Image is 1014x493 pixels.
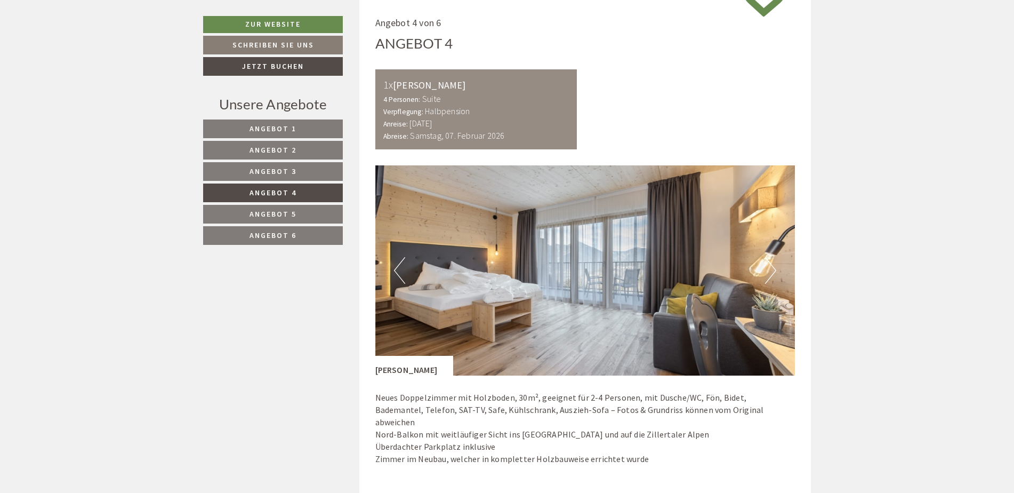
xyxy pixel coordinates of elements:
div: [PERSON_NAME] [375,356,454,376]
b: 1x [383,78,393,91]
div: Angebot 4 [375,34,453,53]
span: Angebot 3 [250,166,296,176]
img: image [375,165,795,376]
b: [DATE] [409,118,432,129]
span: Angebot 2 [250,145,296,155]
div: [PERSON_NAME] [383,77,569,93]
b: Halbpension [425,106,470,116]
div: Unsere Angebote [203,94,343,114]
small: 4 Personen: [383,95,421,104]
button: Senden [356,281,420,300]
button: Previous [394,257,405,284]
small: Abreise: [383,132,409,141]
a: Zur Website [203,16,343,33]
button: Next [765,257,776,284]
b: Suite [422,93,441,104]
small: Verpflegung: [383,107,423,116]
a: Jetzt buchen [203,57,343,76]
span: Angebot 1 [250,124,296,133]
b: Samstag, 07. Februar 2026 [410,130,504,141]
span: Angebot 4 von 6 [375,17,441,29]
span: Angebot 4 [250,188,296,197]
div: [DATE] [190,9,229,27]
div: Sie [251,31,404,40]
small: Anreise: [383,120,408,129]
span: Angebot 6 [250,230,296,240]
span: Angebot 5 [250,209,296,219]
a: Schreiben Sie uns [203,36,343,54]
div: Guten Tag, wie können wir Ihnen helfen? [246,29,412,62]
p: Neues Doppelzimmer mit Holzboden, 30m², geeignet für 2-4 Personen, mit Dusche/WC, Fön, Bidet, Bad... [375,392,795,465]
small: 19:21 [251,52,404,60]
